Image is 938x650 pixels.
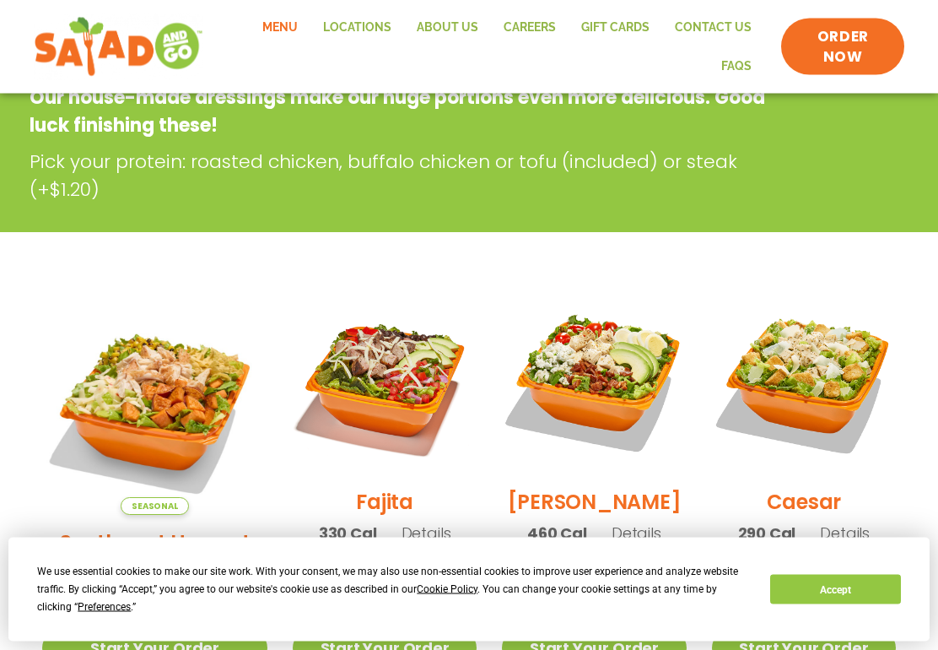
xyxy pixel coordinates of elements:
[508,488,682,517] h2: [PERSON_NAME]
[402,523,451,544] span: Details
[30,149,780,204] p: Pick your protein: roasted chicken, buffalo chicken or tofu (included) or steak (+$1.20)
[662,8,764,47] a: Contact Us
[738,523,796,545] span: 290 Cal
[42,290,267,516] img: Product photo for Southwest Harvest Salad
[42,528,267,588] h2: Southwest Harvest Salad
[798,27,887,68] span: ORDER NOW
[781,19,904,76] a: ORDER NOW
[250,8,310,47] a: Menu
[220,8,764,85] nav: Menu
[404,8,491,47] a: About Us
[30,84,773,140] p: Our house-made dressings make our huge portions even more delicious. Good luck finishing these!
[767,488,842,517] h2: Caesar
[712,290,896,474] img: Product photo for Caesar Salad
[319,523,377,545] span: 330 Cal
[310,8,404,47] a: Locations
[491,8,569,47] a: Careers
[502,290,686,474] img: Product photo for Cobb Salad
[293,290,477,474] img: Product photo for Fajita Salad
[356,488,413,517] h2: Fajita
[8,538,930,642] div: Cookie Consent Prompt
[417,583,477,595] span: Cookie Policy
[569,8,662,47] a: GIFT CARDS
[612,523,661,544] span: Details
[770,575,900,604] button: Accept
[709,47,764,86] a: FAQs
[820,523,870,544] span: Details
[527,523,587,545] span: 460 Cal
[78,601,131,613] span: Preferences
[34,14,203,81] img: new-SAG-logo-768×292
[37,563,750,616] div: We use essential cookies to make our site work. With your consent, we may also use non-essential ...
[121,498,189,516] span: Seasonal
